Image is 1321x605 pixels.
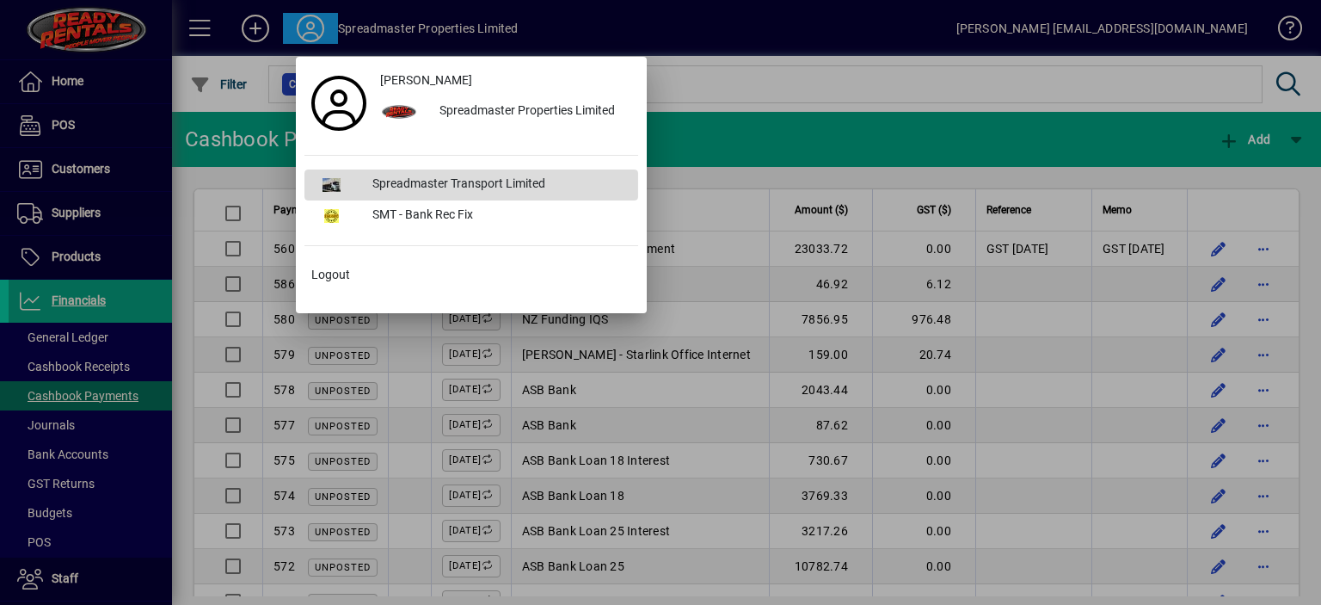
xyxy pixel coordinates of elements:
button: SMT - Bank Rec Fix [304,201,638,232]
button: Spreadmaster Transport Limited [304,170,638,201]
div: SMT - Bank Rec Fix [359,201,638,232]
a: [PERSON_NAME] [373,65,638,96]
div: Spreadmaster Transport Limited [359,170,638,201]
a: Profile [304,88,373,119]
button: Logout [304,260,638,291]
span: [PERSON_NAME] [380,71,472,90]
span: Logout [311,266,350,284]
button: Spreadmaster Properties Limited [373,96,638,127]
div: Spreadmaster Properties Limited [426,96,638,127]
